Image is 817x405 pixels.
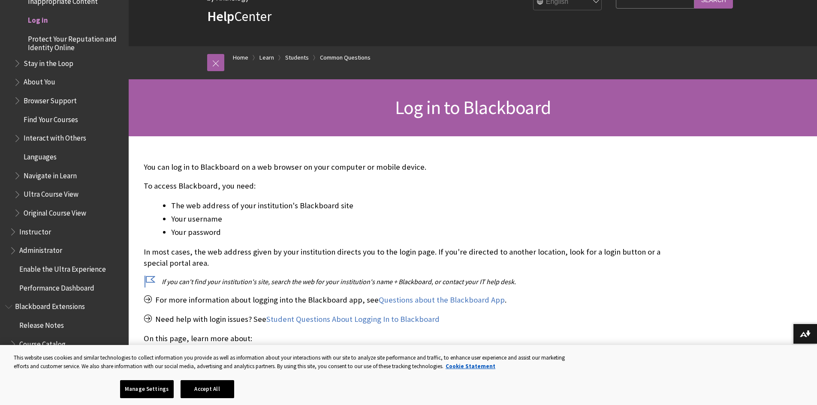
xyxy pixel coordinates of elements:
a: Home [233,52,248,63]
a: Students [285,52,309,63]
span: Browser Support [24,93,77,105]
span: Performance Dashboard [19,281,94,292]
span: Original Course View [24,206,86,217]
span: Course Catalog [19,337,66,348]
span: Navigate in Learn [24,168,77,180]
p: Need help with login issues? See [144,314,675,325]
li: Your password [171,226,675,238]
li: The web address of your institution's Blackboard site [171,200,675,212]
span: Instructor [19,225,51,236]
a: Common Questions [320,52,371,63]
a: Learn [259,52,274,63]
p: In most cases, the web address given by your institution directs you to the login page. If you're... [144,246,675,269]
button: Manage Settings [120,380,174,398]
a: Student Questions About Logging In to Blackboard [266,314,440,324]
span: Administrator [19,243,62,255]
span: Interact with Others [24,131,86,143]
a: More information about your privacy, opens in a new tab [446,363,495,370]
p: If you can't find your institution's site, search the web for your institution's name + Blackboar... [144,277,675,286]
span: Protect Your Reputation and Identity Online [28,32,123,52]
span: Release Notes [19,318,64,330]
p: For more information about logging into the Blackboard app, see . [144,294,675,306]
strong: Help [207,8,234,25]
span: Ultra Course View [24,187,78,199]
span: Stay in the Loop [24,56,73,68]
span: Student Questions About Logging In to Blackboard [266,314,440,324]
div: This website uses cookies and similar technologies to collect information you provide as well as ... [14,354,572,370]
span: About You [24,75,55,87]
span: Log in [28,13,48,24]
span: Languages [24,150,57,161]
a: HelpCenter [207,8,271,25]
p: On this page, learn more about: [144,333,675,344]
a: Questions about the Blackboard App [379,295,505,305]
span: Blackboard Extensions [15,300,85,311]
li: Your username [171,213,675,225]
span: Enable the Ultra Experience [19,262,106,273]
span: Log in to Blackboard [395,96,551,119]
p: To access Blackboard, you need: [144,180,675,192]
span: Find Your Courses [24,112,78,124]
button: Accept All [181,380,234,398]
p: You can log in to Blackboard on a web browser on your computer or mobile device. [144,162,675,173]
